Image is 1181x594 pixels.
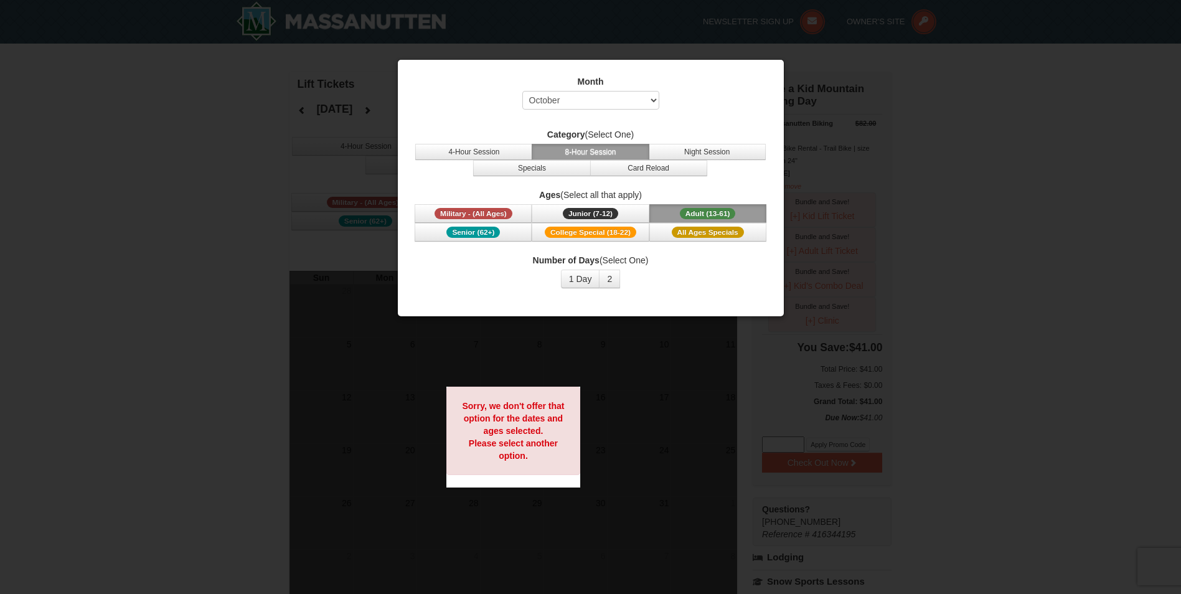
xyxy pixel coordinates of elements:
[563,208,618,219] span: Junior (7-12)
[435,208,512,219] span: Military - (All Ages)
[533,255,600,265] strong: Number of Days
[415,144,532,160] button: 4-Hour Session
[649,144,766,160] button: Night Session
[415,223,532,242] button: Senior (62+)
[413,128,768,141] label: (Select One)
[680,208,736,219] span: Adult (13-61)
[532,144,649,160] button: 8-Hour Session
[599,270,620,288] button: 2
[590,160,707,176] button: Card Reload
[462,401,564,461] strong: Sorry, we don't offer that option for the dates and ages selected. Please select another option.
[578,77,604,87] strong: Month
[545,227,636,238] span: College Special (18-22)
[649,223,766,242] button: All Ages Specials
[547,130,585,139] strong: Category
[649,204,766,223] button: Adult (13-61)
[561,270,600,288] button: 1 Day
[415,204,532,223] button: Military - (All Ages)
[532,223,649,242] button: College Special (18-22)
[539,190,560,200] strong: Ages
[413,254,768,266] label: (Select One)
[672,227,744,238] span: All Ages Specials
[446,227,500,238] span: Senior (62+)
[473,160,590,176] button: Specials
[532,204,649,223] button: Junior (7-12)
[413,189,768,201] label: (Select all that apply)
